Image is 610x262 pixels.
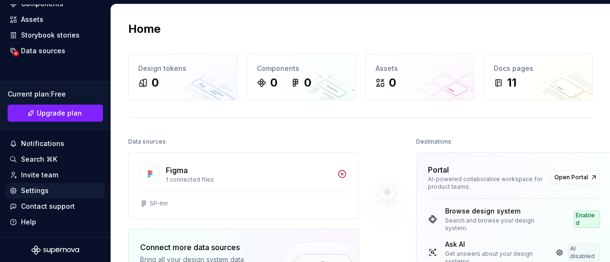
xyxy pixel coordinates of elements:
div: Assets [21,15,43,24]
div: Design tokens [138,64,227,73]
div: Contact support [21,202,75,211]
div: Destinations [416,135,451,148]
div: 0 [389,75,396,90]
a: Open Portal [550,171,600,184]
button: Search ⌘K [6,152,105,167]
div: Search and browse your design system. [445,217,557,232]
div: AI disabled [568,244,600,261]
div: Current plan : Free [8,89,103,99]
div: Ask AI [445,240,551,249]
a: Assets [6,12,105,27]
button: Contact support [6,199,105,214]
div: Figma [166,165,188,176]
div: Search ⌘K [21,155,57,164]
div: Assets [376,64,465,73]
div: Enabled [574,211,600,228]
div: 0 [270,75,277,90]
div: Settings [21,186,49,195]
div: 0 [152,75,159,90]
span: Open Portal [554,174,588,181]
div: 1 connected files [166,176,332,184]
div: Browse design system [445,206,557,216]
div: 11 [507,75,517,90]
div: Notifications [21,139,64,148]
h2: Home [128,21,161,37]
div: Storybook stories [21,30,80,40]
a: Components00 [247,54,356,100]
button: Notifications [6,136,105,151]
a: Design tokens0 [128,54,237,100]
a: Storybook stories [6,28,105,43]
div: AI-powered collaborative workspace for product teams. [428,175,544,191]
div: Data sources [21,46,65,56]
div: Docs pages [494,64,583,73]
div: Connect more data sources [140,242,264,253]
div: Data sources [128,135,166,148]
a: Settings [6,183,105,198]
div: 0 [304,75,311,90]
button: Upgrade plan [8,105,103,122]
button: Help [6,214,105,230]
div: Help [21,217,36,227]
a: Figma1 connected filesSP-Inn [128,152,359,219]
div: Portal [428,164,449,175]
a: Invite team [6,167,105,183]
svg: Supernova Logo [31,245,79,255]
div: Components [257,64,346,73]
a: Data sources [6,43,105,58]
span: Upgrade plan [37,108,82,118]
div: Invite team [21,170,58,180]
div: SP-Inn [150,200,168,207]
a: Assets0 [366,54,475,100]
a: Docs pages11 [484,54,593,100]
